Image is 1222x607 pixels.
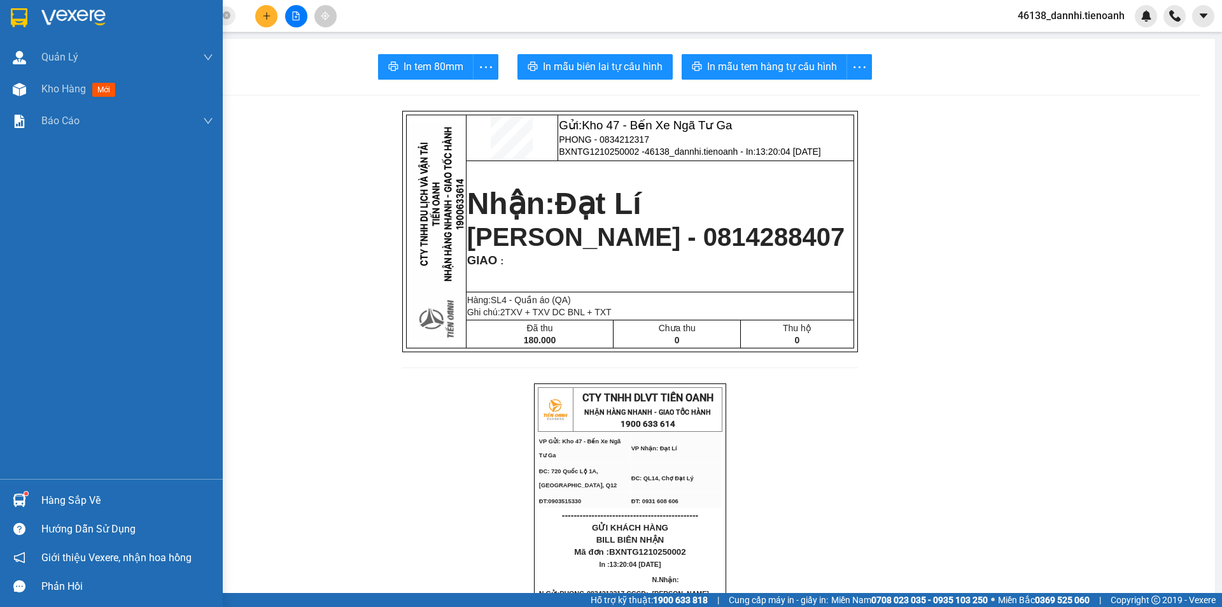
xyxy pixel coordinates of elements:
[58,7,212,34] span: Gửi:
[41,550,192,566] span: Giới thiệu Vexere, nhận hoa hồng
[41,83,86,95] span: Kho hàng
[500,307,612,317] span: 2TXV + TXV DC BNL + TXT
[584,590,650,597] span: -
[1151,596,1160,604] span: copyright
[707,59,837,75] span: In mẫu tem hàng tự cấu hình
[729,593,828,607] span: Cung cấp máy in - giấy in:
[539,468,617,489] span: ĐC: 720 Quốc Lộ 1A, [GEOGRAPHIC_DATA], Q12
[1192,5,1214,27] button: caret-down
[474,59,498,75] span: more
[92,83,115,97] span: mới
[831,593,988,607] span: Miền Nam
[1035,595,1090,605] strong: 0369 525 060
[41,49,78,65] span: Quản Lý
[524,335,556,345] span: 180.000
[539,590,650,597] span: N.Gửi:
[41,491,213,510] div: Hàng sắp về
[404,59,463,75] span: In tem 80mm
[555,187,642,220] span: Đạt Lí
[24,492,28,496] sup: 1
[626,590,650,597] span: CCCD:
[600,561,661,568] span: In :
[755,146,820,157] span: 13:20:04 [DATE]
[255,5,277,27] button: plus
[998,593,1090,607] span: Miền Bắc
[13,552,25,564] span: notification
[285,5,307,27] button: file-add
[467,254,498,267] span: GIAO
[610,561,661,568] span: 13:20:04 [DATE]
[291,11,300,20] span: file-add
[262,11,271,20] span: plus
[582,392,713,404] span: CTY TNHH DLVT TIẾN OANH
[609,547,686,557] span: BXNTG1210250002
[621,419,675,429] strong: 1900 633 614
[539,498,581,504] span: ĐT:0903515330
[41,520,213,539] div: Hướng dẫn sử dụng
[591,593,708,607] span: Hỗ trợ kỹ thuật:
[543,59,663,75] span: In mẫu biên lai tự cấu hình
[58,62,174,84] span: 46138_dannhi.tienoanh - In:
[783,323,811,333] span: Thu hộ
[528,61,538,73] span: printer
[497,256,503,266] span: :
[41,113,80,129] span: Báo cáo
[574,547,685,557] span: Mã đơn :
[584,408,711,417] strong: NHẬN HÀNG NHANH - GIAO TỐC HÀNH
[717,593,719,607] span: |
[846,54,872,80] button: more
[539,438,621,459] span: VP Gửi: Kho 47 - Bến Xe Ngã Tư Ga
[1141,10,1152,22] img: icon-new-feature
[13,523,25,535] span: question-circle
[1169,10,1181,22] img: phone-icon
[473,54,498,80] button: more
[13,115,26,128] img: solution-icon
[223,10,230,22] span: close-circle
[991,597,995,603] span: ⚪️
[559,146,820,157] span: BXNTG1210250002 -
[321,11,330,20] span: aim
[13,51,26,64] img: warehouse-icon
[1099,593,1101,607] span: |
[203,52,213,62] span: down
[58,37,161,48] span: PHONG - 0834212317
[653,595,708,605] strong: 1900 633 818
[517,54,673,80] button: printerIn mẫu biên lai tự cấu hình
[631,445,677,452] span: VP Nhận: Đạt Lí
[596,535,664,545] span: BILL BIÊN NHẬN
[502,295,571,305] span: 4 - Quần áo (QA)
[682,54,847,80] button: printerIn mẫu tem hàng tự cấu hình
[13,83,26,96] img: warehouse-icon
[223,11,230,19] span: close-circle
[1198,10,1209,22] span: caret-down
[539,394,571,425] img: logo
[847,59,871,75] span: more
[562,510,698,520] span: ----------------------------------------------
[645,146,821,157] span: 46138_dannhi.tienoanh - In:
[41,577,213,596] div: Phản hồi
[1008,8,1135,24] span: 46138_dannhi.tienoanh
[467,223,845,251] span: [PERSON_NAME] - 0814288407
[13,494,26,507] img: warehouse-icon
[559,590,584,597] span: PHONG
[582,118,732,132] span: Kho 47 - Bến Xe Ngã Tư Ga
[467,295,571,305] span: Hàng:SL
[631,498,678,504] span: ĐT: 0931 608 606
[631,475,694,482] span: ĐC: QL14, Chợ Đạt Lý
[467,307,612,317] span: Ghi chú:
[559,118,732,132] span: Gửi:
[526,323,552,333] span: Đã thu
[587,590,650,597] span: 0834212317.
[692,61,702,73] span: printer
[58,50,174,84] span: BXNTG1210250002 -
[69,73,144,84] span: 13:20:04 [DATE]
[378,54,474,80] button: printerIn tem 80mm
[11,8,27,27] img: logo-vxr
[794,335,799,345] span: 0
[675,335,680,345] span: 0
[388,61,398,73] span: printer
[13,580,25,592] span: message
[592,523,668,532] span: GỬI KHÁCH HÀNG
[467,187,642,220] strong: Nhận:
[659,323,696,333] span: Chưa thu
